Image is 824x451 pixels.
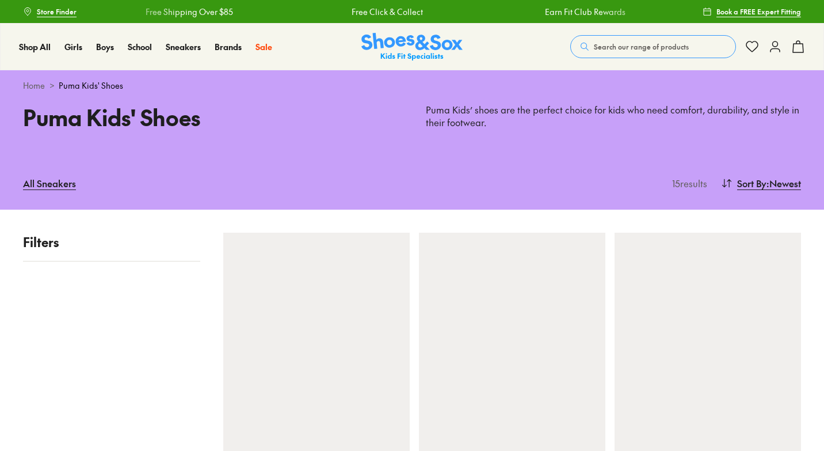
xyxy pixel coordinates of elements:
span: Sneakers [166,41,201,52]
a: Girls [64,41,82,53]
a: Earn Fit Club Rewards [544,6,625,18]
a: Shop All [19,41,51,53]
a: Sneakers [166,41,201,53]
a: Sale [255,41,272,53]
span: Search our range of products [594,41,689,52]
span: Brands [215,41,242,52]
h1: Puma Kids' Shoes [23,101,398,134]
a: Store Finder [23,1,77,22]
p: 15 results [667,176,707,190]
span: : Newest [766,176,801,190]
div: > [23,79,801,92]
p: Puma Kids’ shoes are the perfect choice for kids who need comfort, durability, and style in their... [426,104,801,129]
a: Free Shipping Over $85 [145,6,232,18]
span: Sort By [737,176,766,190]
img: SNS_Logo_Responsive.svg [361,33,463,61]
button: Search our range of products [570,35,736,58]
span: Boys [96,41,114,52]
a: Home [23,79,45,92]
span: Sale [255,41,272,52]
span: Girls [64,41,82,52]
span: Store Finder [37,6,77,17]
a: School [128,41,152,53]
span: Book a FREE Expert Fitting [716,6,801,17]
a: Shoes & Sox [361,33,463,61]
a: Boys [96,41,114,53]
a: Brands [215,41,242,53]
button: Sort By:Newest [721,170,801,196]
span: School [128,41,152,52]
p: Filters [23,233,200,252]
a: Book a FREE Expert Fitting [703,1,801,22]
a: All Sneakers [23,170,76,196]
span: Shop All [19,41,51,52]
span: Puma Kids' Shoes [59,79,123,92]
a: Free Click & Collect [351,6,422,18]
